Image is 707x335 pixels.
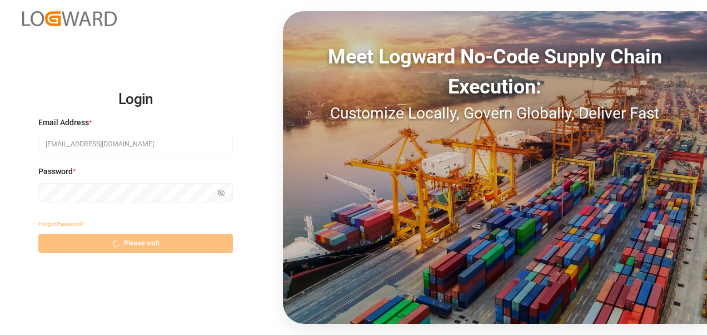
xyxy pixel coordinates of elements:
div: Customize Locally, Govern Globally, Deliver Fast [283,102,707,125]
h2: Login [38,82,233,117]
div: Meet Logward No-Code Supply Chain Execution: [283,42,707,102]
span: Password [38,166,73,178]
span: Email Address [38,117,89,129]
img: Logward_new_orange.png [22,11,117,26]
input: Enter your email [38,135,233,154]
